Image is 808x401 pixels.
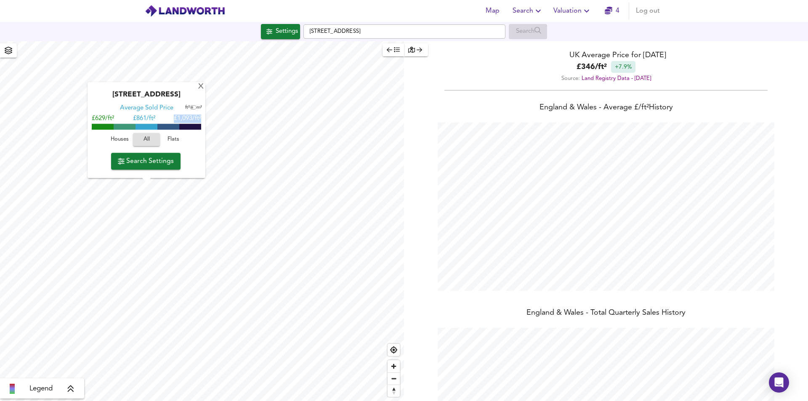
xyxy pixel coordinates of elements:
img: logo [145,5,225,17]
span: £1,093/ft² [174,116,201,122]
span: Search [513,5,543,17]
button: Reset bearing to north [388,385,400,397]
div: UK Average Price for [DATE] [404,50,808,61]
button: Map [479,3,506,19]
button: Settings [261,24,300,39]
div: Average Sold Price [120,104,173,113]
span: £ 861/ft² [133,116,155,122]
span: Log out [636,5,660,17]
div: X [197,83,205,91]
button: Flats [160,133,187,146]
button: Valuation [550,3,595,19]
button: Zoom out [388,372,400,385]
button: Zoom in [388,360,400,372]
div: Source: [404,73,808,84]
span: m² [197,106,202,110]
button: 4 [598,3,625,19]
b: £ 346 / ft² [577,61,607,73]
span: ft² [185,106,190,110]
input: Enter a location... [303,24,505,39]
span: £629/ft² [92,116,114,122]
span: Houses [108,135,131,145]
span: Zoom out [388,373,400,385]
span: Legend [29,384,53,394]
div: Open Intercom Messenger [769,372,789,393]
a: Land Registry Data - [DATE] [582,76,651,81]
div: Enable a Source before running a Search [509,24,547,39]
span: Reset bearing to north [388,385,400,397]
button: Search Settings [111,153,181,170]
span: Valuation [553,5,592,17]
span: Flats [162,135,185,145]
button: Search [509,3,547,19]
div: Settings [276,26,298,37]
div: [STREET_ADDRESS] [92,91,201,104]
div: England & Wales - Average £/ ft² History [404,102,808,114]
button: Houses [106,133,133,146]
button: Find my location [388,344,400,356]
span: Search Settings [118,155,174,167]
div: England & Wales - Total Quarterly Sales History [404,308,808,319]
span: All [137,135,156,145]
a: 4 [605,5,619,17]
div: +7.9% [611,61,635,73]
span: Map [482,5,502,17]
button: Log out [633,3,663,19]
button: All [133,133,160,146]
